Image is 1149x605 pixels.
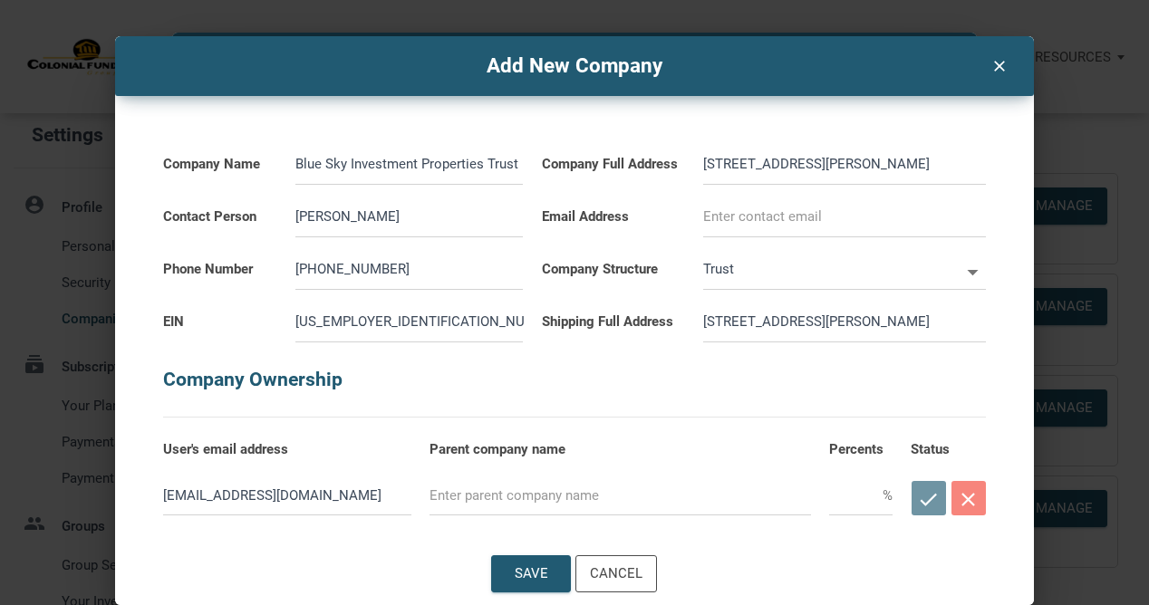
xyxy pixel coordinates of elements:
label: Status [911,418,986,463]
h4: Add New Company [129,51,1020,82]
input: Enter company name [295,144,523,185]
label: Shipping Full Address [542,290,686,335]
label: Company Structure [542,237,686,283]
button: Cancel [575,555,657,592]
span: % [883,481,893,510]
input: Enter Street address, City, State, Zip [703,302,986,342]
button: Save [491,555,571,592]
i: clear [989,53,1010,75]
input: Enter contact email [163,475,411,515]
label: Phone Number [163,237,277,283]
input: Enter contact person name [295,197,523,237]
label: Company Name [163,132,277,178]
label: Email Address [542,185,686,230]
label: Parent company name [430,418,811,463]
input: 000-000-0000 [295,249,523,290]
div: Cancel [590,563,642,584]
label: Company Full Address [542,132,686,178]
input: Enter contact email [703,197,986,237]
button: clear [976,45,1022,80]
input: Enter parent company name [430,475,811,515]
label: Percents [829,418,893,463]
label: User's email address [163,418,411,463]
h5: Company Ownership [163,342,986,399]
label: EIN [163,290,277,335]
div: Save [515,563,548,584]
input: Enter EIN [295,302,523,342]
input: Enter Street address, City, State, Zip [703,144,986,185]
input: Enter company structure [703,249,960,290]
label: Contact Person [163,185,277,230]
